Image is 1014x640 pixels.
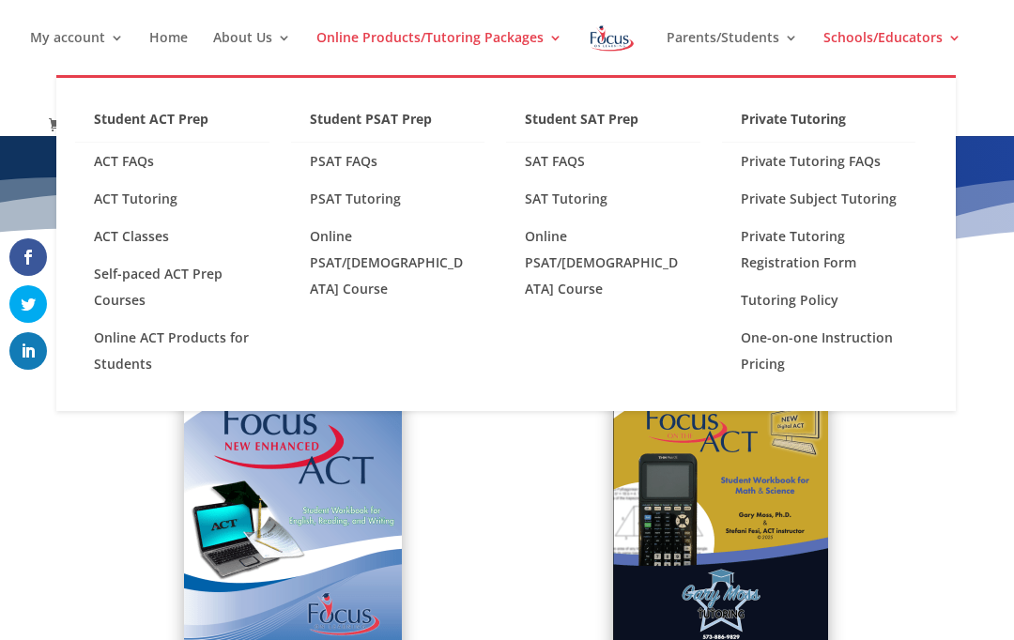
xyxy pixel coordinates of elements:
a: SAT Tutoring [506,180,700,218]
a: Parents/Students [667,31,798,75]
a: Online ACT Products for Students [75,319,269,383]
a: Student ACT Prep [75,106,269,143]
a: Online Products/Tutoring Packages [316,31,562,75]
a: Student PSAT Prep [291,106,485,143]
a: Student SAT Prep [506,106,700,143]
a: Self-paced ACT Prep Courses [75,255,269,319]
a: My account [30,31,124,75]
a: Online PSAT/[DEMOGRAPHIC_DATA] Course [291,218,485,308]
a: Private Tutoring Registration Form [722,218,916,282]
a: ACT FAQs [75,143,269,180]
a: SAT FAQS [506,143,700,180]
a: Schools/Educators [823,31,961,75]
a: PSAT FAQs [291,143,485,180]
a: ACT Tutoring [75,180,269,218]
a: Home [149,31,188,75]
a: Private Tutoring FAQs [722,143,916,180]
a: One-on-one Instruction Pricing [722,319,916,383]
a: Online PSAT/[DEMOGRAPHIC_DATA] Course [506,218,700,308]
a: Private Subject Tutoring [722,180,916,218]
a: Tutoring Policy [722,282,916,319]
img: Focus on Learning [588,22,637,55]
a: PSAT Tutoring [291,180,485,218]
a: Private Tutoring [722,106,916,143]
a: ACT Classes [75,218,269,255]
a: About Us [213,31,291,75]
